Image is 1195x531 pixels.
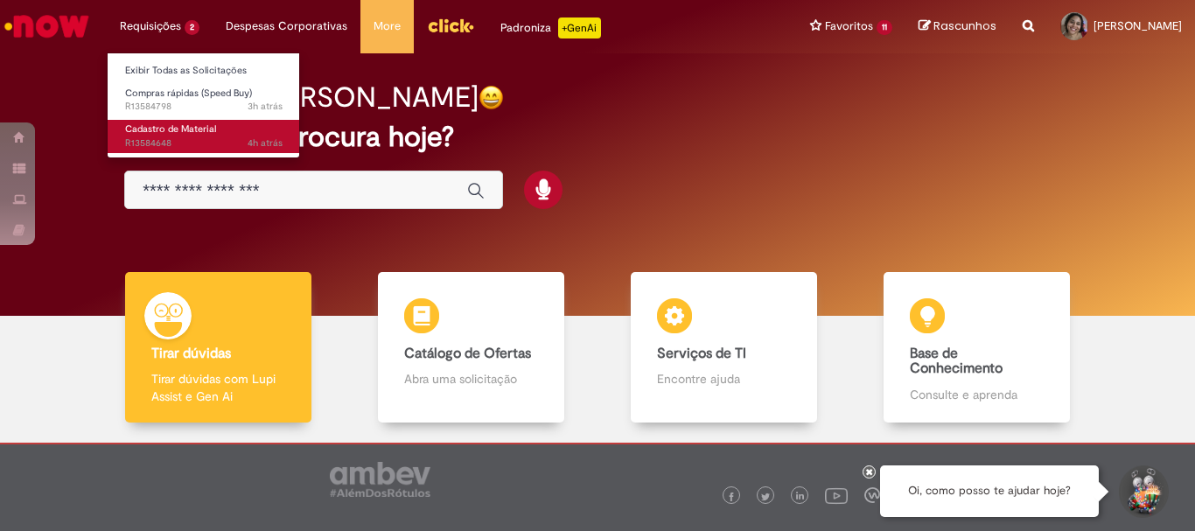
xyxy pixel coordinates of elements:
span: Cadastro de Material [125,122,216,136]
a: Base de Conhecimento Consulte e aprenda [850,272,1103,423]
span: More [374,17,401,35]
a: Catálogo de Ofertas Abra uma solicitação [345,272,597,423]
img: logo_footer_ambev_rotulo_gray.png [330,462,430,497]
img: logo_footer_workplace.png [864,487,880,503]
span: Rascunhos [933,17,996,34]
img: click_logo_yellow_360x200.png [427,12,474,38]
span: [PERSON_NAME] [1094,18,1182,33]
b: Serviços de TI [657,345,746,362]
b: Base de Conhecimento [910,345,1003,378]
img: happy-face.png [479,85,504,110]
p: Consulte e aprenda [910,386,1043,403]
span: 11 [877,20,892,35]
img: logo_footer_facebook.png [727,493,736,501]
img: ServiceNow [2,9,92,44]
a: Aberto R13584648 : Cadastro de Material [108,120,300,152]
a: Exibir Todas as Solicitações [108,61,300,80]
h2: O que você procura hoje? [124,122,1071,152]
button: Iniciar Conversa de Suporte [1116,465,1169,518]
a: Rascunhos [919,18,996,35]
img: logo_footer_linkedin.png [796,492,805,502]
span: 4h atrás [248,136,283,150]
a: Serviços de TI Encontre ajuda [597,272,850,423]
span: 2 [185,20,199,35]
span: R13584648 [125,136,283,150]
span: Favoritos [825,17,873,35]
time: 01/10/2025 09:54:02 [248,136,283,150]
span: R13584798 [125,100,283,114]
p: Abra uma solicitação [404,370,537,388]
span: Compras rápidas (Speed Buy) [125,87,252,100]
img: logo_footer_twitter.png [761,493,770,501]
b: Tirar dúvidas [151,345,231,362]
span: Despesas Corporativas [226,17,347,35]
a: Tirar dúvidas Tirar dúvidas com Lupi Assist e Gen Ai [92,272,345,423]
time: 01/10/2025 10:12:15 [248,100,283,113]
b: Catálogo de Ofertas [404,345,531,362]
span: 3h atrás [248,100,283,113]
p: +GenAi [558,17,601,38]
div: Padroniza [500,17,601,38]
span: Requisições [120,17,181,35]
p: Encontre ajuda [657,370,790,388]
img: logo_footer_youtube.png [825,484,848,507]
div: Oi, como posso te ajudar hoje? [880,465,1099,517]
p: Tirar dúvidas com Lupi Assist e Gen Ai [151,370,284,405]
a: Aberto R13584798 : Compras rápidas (Speed Buy) [108,84,300,116]
h2: Boa tarde, [PERSON_NAME] [124,82,479,113]
ul: Requisições [107,52,300,158]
